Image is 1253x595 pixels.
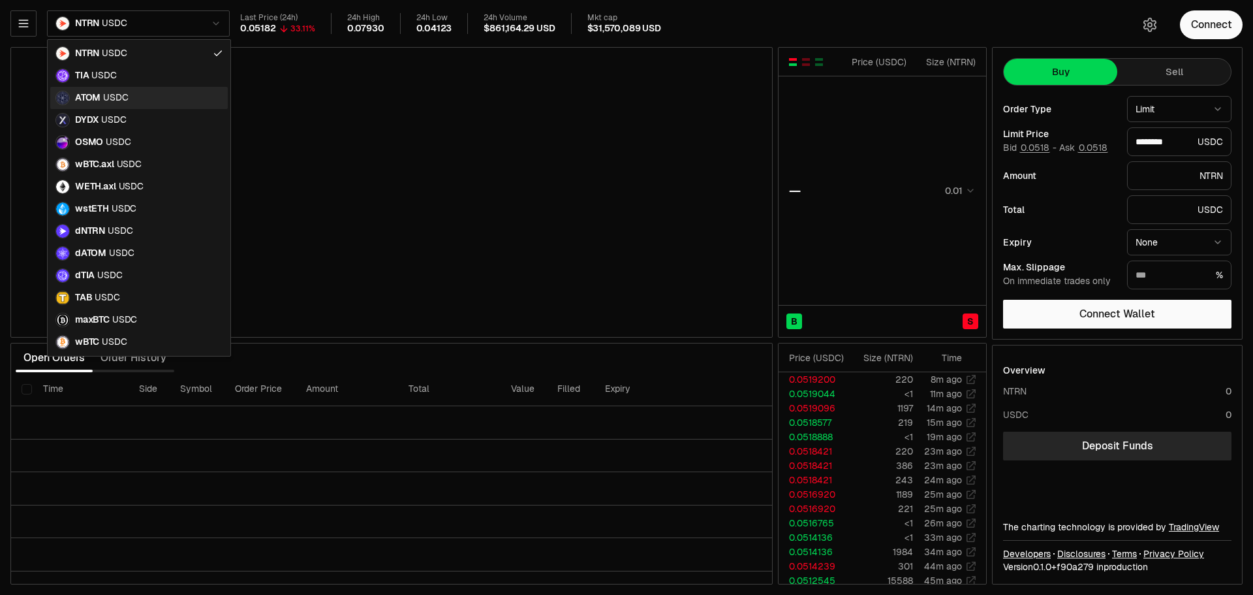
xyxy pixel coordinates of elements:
span: USDC [117,159,142,170]
img: ATOM Logo [56,91,69,105]
span: USDC [91,70,116,82]
span: OSMO [75,137,103,148]
img: TAB Logo [56,291,69,304]
span: TAB [75,292,92,304]
span: USDC [102,48,127,59]
span: dTIA [75,270,95,281]
span: dATOM [75,248,106,259]
span: NTRN [75,48,99,59]
img: wBTC Logo [56,336,69,349]
span: USDC [109,248,134,259]
span: TIA [75,70,89,82]
img: dATOM Logo [56,247,69,260]
span: USDC [95,292,119,304]
span: wBTC.axl [75,159,114,170]
img: wstETH Logo [56,202,69,216]
span: wBTC [75,336,99,348]
img: TIA Logo [56,69,69,82]
img: DYDX Logo [56,114,69,127]
span: USDC [101,114,126,126]
span: wstETH [75,203,109,215]
img: maxBTC Logo [56,314,69,327]
img: OSMO Logo [56,136,69,149]
span: DYDX [75,114,99,126]
span: USDC [106,137,131,148]
span: USDC [119,181,144,193]
span: WETH.axl [75,181,116,193]
img: NTRN Logo [56,47,69,60]
span: maxBTC [75,314,110,326]
span: USDC [112,203,136,215]
span: USDC [103,92,128,104]
img: WETH.axl Logo [56,180,69,193]
span: USDC [108,225,132,237]
img: dNTRN Logo [56,225,69,238]
span: USDC [97,270,122,281]
img: wBTC.axl Logo [56,158,69,171]
span: USDC [112,314,137,326]
span: dNTRN [75,225,105,237]
img: dTIA Logo [56,269,69,282]
span: ATOM [75,92,101,104]
span: USDC [102,336,127,348]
